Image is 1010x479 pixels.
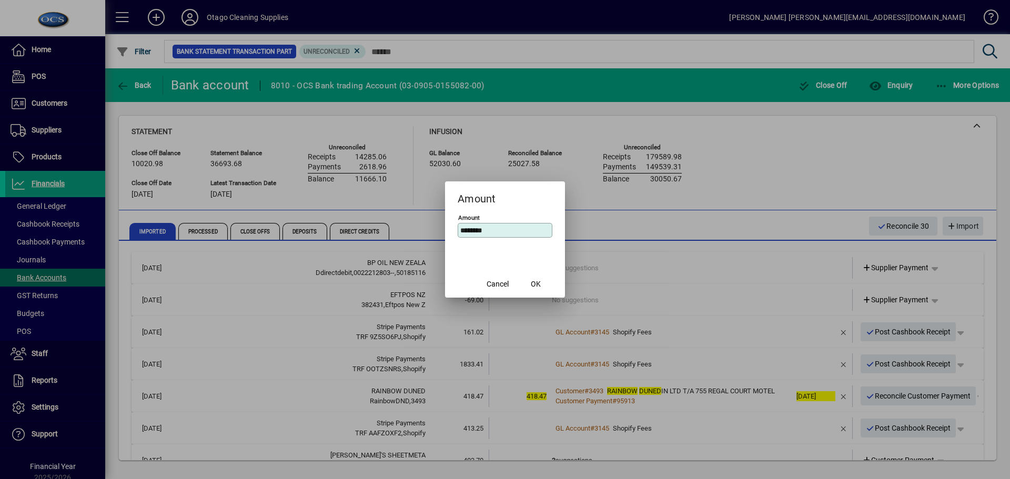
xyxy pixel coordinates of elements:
[531,279,541,290] span: OK
[519,274,552,293] button: OK
[458,214,480,221] mat-label: Amount
[445,181,565,212] h2: Amount
[487,279,509,290] span: Cancel
[481,274,514,293] button: Cancel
